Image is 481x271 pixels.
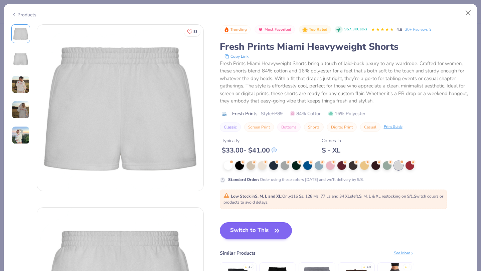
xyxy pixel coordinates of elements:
div: See More [394,250,414,256]
span: Top Rated [309,28,328,31]
strong: Low Stock in S, M, L and XL : [231,194,282,199]
img: User generated content [12,75,30,93]
button: Shorts [304,122,324,132]
div: S - XL [322,146,341,155]
span: 957.3K Clicks [344,27,367,32]
button: Badge Button [220,25,251,34]
button: Like [184,27,200,36]
img: Back [13,51,29,67]
div: Order using these colors [DATE] and we’ll delivery by 9/8. [228,177,364,183]
button: Casual [360,122,380,132]
button: Screen Print [244,122,274,132]
a: 30+ Reviews [405,26,433,32]
img: Top Rated sort [302,27,308,32]
img: Front [13,26,29,42]
span: 4.8 [396,27,402,32]
button: Classic [220,122,241,132]
div: Comes In [322,137,341,144]
div: Fresh Prints Miami Heavyweight Shorts bring a touch of laid-back luxury to any wardrobe. Crafted ... [220,60,470,105]
div: ★ [405,265,407,268]
div: ★ [363,265,365,268]
img: brand logo [220,111,229,116]
span: Style FP89 [261,110,283,117]
div: 4.8 Stars [371,24,394,35]
button: Close [462,7,475,19]
button: Badge Button [255,25,295,34]
div: Print Guide [384,124,403,130]
span: Fresh Prints [232,110,258,117]
div: Similar Products [220,250,256,257]
div: 4.7 [249,265,253,270]
button: Badge Button [299,25,331,34]
img: Front [37,25,203,191]
div: 5 [409,265,410,270]
strong: Standard Order : [228,177,259,182]
div: Typically [222,137,277,144]
span: 16% Polyester [328,110,365,117]
img: User generated content [12,101,30,119]
img: Trending sort [224,27,229,32]
span: Trending [230,28,247,31]
div: $ 33.00 - $ 41.00 [222,146,277,155]
button: Switch to This [220,222,292,239]
button: Bottoms [277,122,301,132]
button: Digital Print [327,122,357,132]
button: copy to clipboard [222,53,251,60]
img: User generated content [12,126,30,144]
div: Products [11,11,36,18]
span: Only 116 Ss, 128 Ms, 77 Ls and 34 XLs left. S, M, L & XL restocking on 9/1. Switch colors or prod... [223,194,443,205]
div: Fresh Prints Miami Heavyweight Shorts [220,40,470,53]
img: Most Favorited sort [258,27,263,32]
span: 84% Cotton [290,110,322,117]
span: 83 [193,30,197,33]
div: ★ [245,265,247,268]
span: Most Favorited [265,28,291,31]
div: 4.8 [367,265,371,270]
